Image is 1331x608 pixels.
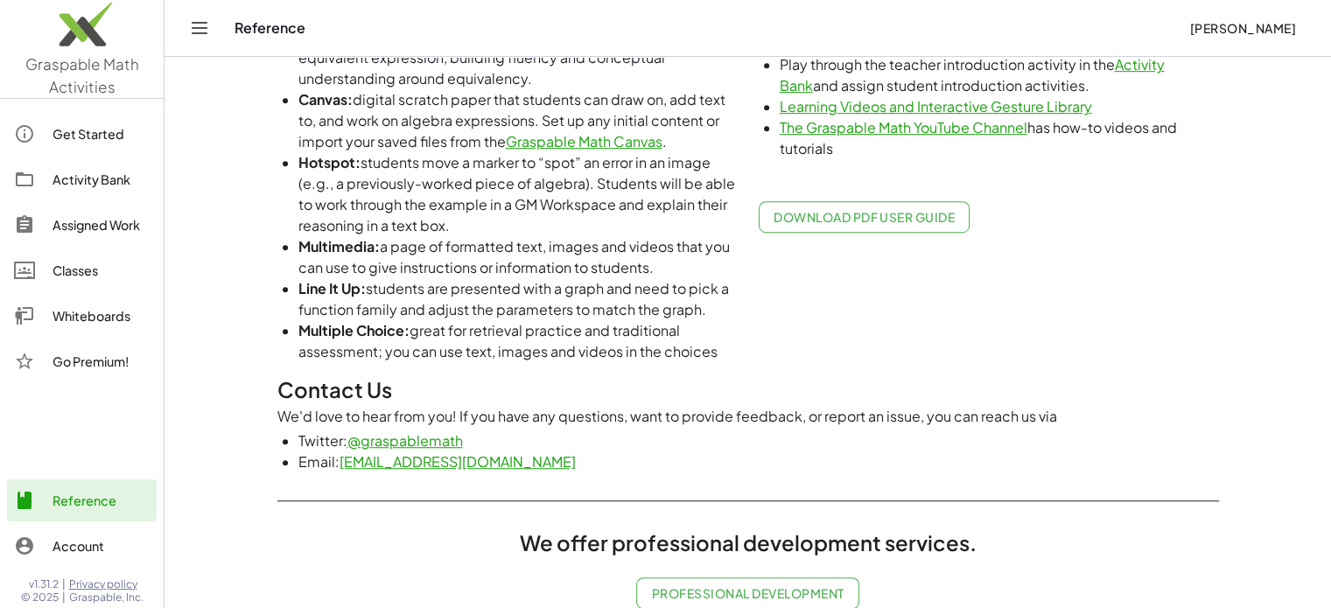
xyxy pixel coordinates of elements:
a: Privacy policy [69,577,144,591]
div: Whiteboards [53,305,150,326]
div: Classes [53,260,150,281]
div: Activity Bank [53,169,150,190]
li: Email: [298,451,1219,472]
span: | [62,577,66,591]
b: Multiple Choice: [298,321,410,339]
li: Twitter: [298,430,1219,451]
a: Reference [7,479,157,521]
span: Professional Development [651,585,844,601]
div: Go Premium! [53,351,150,372]
b: Line It Up: [298,279,366,297]
a: Graspable Math Canvas [506,132,662,150]
a: @graspablemath [347,431,463,450]
a: The Graspable Math YouTube Channel [780,118,1027,136]
li: Play through the teacher introduction activity in the and assign student introduction activities. [780,54,1219,96]
a: Whiteboards [7,295,157,337]
button: [PERSON_NAME] [1175,12,1310,44]
span: | [62,591,66,605]
span: Graspable, Inc. [69,591,144,605]
li: students are presented with a graph and need to pick a function family and adjust the parameters ... [298,278,738,320]
div: Account [53,535,150,556]
h2: We offer professional development services. [277,529,1219,556]
span: Graspable Math Activities [25,54,139,96]
h2: Contact Us [277,376,1219,403]
span: v1.31.2 [29,577,59,591]
div: Get Started [53,123,150,144]
b: Hotspot: [298,153,361,171]
b: Multimedia: [298,237,380,255]
li: has how-to videos and tutorials [780,117,1219,159]
a: [EMAIL_ADDRESS][DOMAIN_NAME] [340,452,576,471]
a: Learning Videos and Interactive Gesture Library [780,97,1092,115]
a: Download PDF User Guide [759,201,970,233]
a: Assigned Work [7,204,157,246]
li: students transform an expression into a given equivalent expression, building fluency and concept... [298,26,738,89]
li: students move a marker to “spot” an error in an image (e.g., a previously-worked piece of algebra... [298,152,738,236]
a: Classes [7,249,157,291]
a: Account [7,525,157,567]
a: Activity Bank [7,158,157,200]
b: Canvas: [298,90,353,108]
span: Download PDF User Guide [774,209,956,225]
span: [PERSON_NAME] [1189,20,1296,36]
div: Assigned Work [53,214,150,235]
p: We'd love to hear from you! If you have any questions, want to provide feedback, or report an iss... [277,406,1219,427]
span: © 2025 [21,591,59,605]
li: digital scratch paper that students can draw on, add text to, and work on algebra expressions. Se... [298,89,738,152]
button: Toggle navigation [186,14,214,42]
li: a page of formatted text, images and videos that you can use to give instructions or information ... [298,236,738,278]
div: Reference [53,490,150,511]
a: Get Started [7,113,157,155]
li: great for retrieval practice and traditional assessment; you can use text, images and videos in t... [298,320,738,362]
